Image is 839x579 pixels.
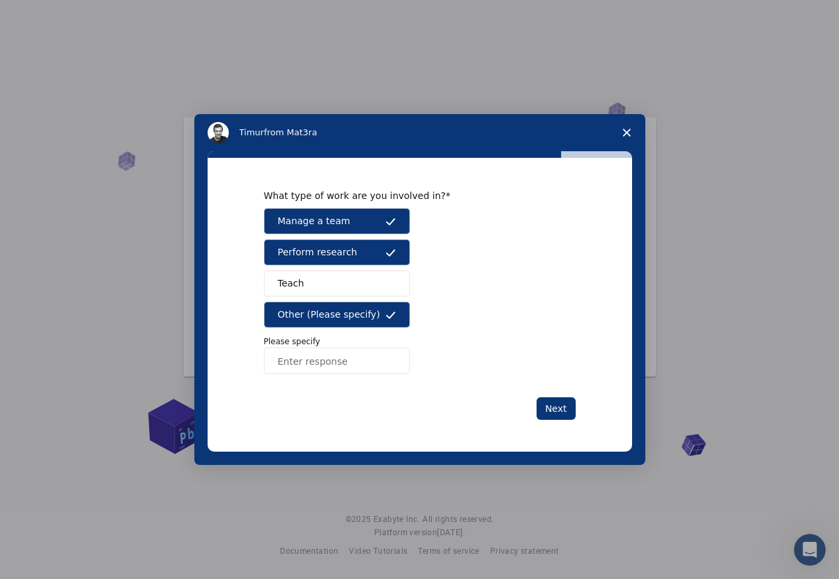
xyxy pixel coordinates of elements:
button: Manage a team [264,208,410,234]
div: What type of work are you involved in? [264,190,556,202]
p: Please specify [264,336,576,348]
span: Close survey [608,114,645,151]
img: Profile image for Timur [208,122,229,143]
button: Teach [264,271,410,296]
span: Other (Please specify) [278,308,380,322]
span: Perform research [278,245,357,259]
span: Support [27,9,74,21]
span: from Mat3ra [264,127,317,137]
span: Teach [278,277,304,290]
span: Timur [239,127,264,137]
span: Manage a team [278,214,350,228]
button: Other (Please specify) [264,302,410,328]
input: Enter response [264,348,410,374]
button: Perform research [264,239,410,265]
button: Next [537,397,576,420]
